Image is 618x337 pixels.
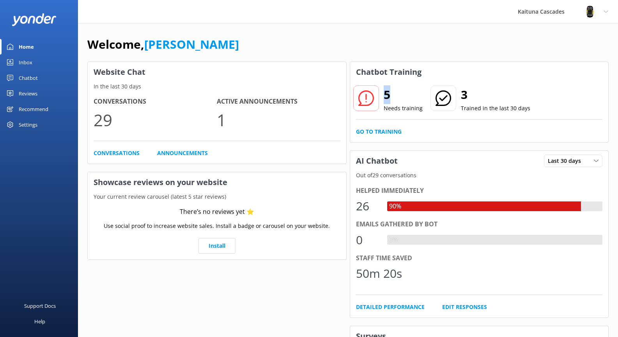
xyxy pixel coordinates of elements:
div: 26 [356,197,379,215]
div: 0 [356,231,379,249]
h4: Active Announcements [217,97,340,107]
h3: AI Chatbot [350,151,404,171]
div: Helped immediately [356,186,603,196]
div: Help [34,314,45,329]
div: Chatbot [19,70,38,86]
div: Staff time saved [356,253,603,263]
div: 90% [387,201,403,212]
a: Install [198,238,236,254]
div: Support Docs [24,298,56,314]
div: Emails gathered by bot [356,219,603,229]
img: yonder-white-logo.png [12,13,57,26]
p: 29 [94,107,217,133]
div: There’s no reviews yet ⭐ [180,207,254,217]
p: In the last 30 days [88,82,346,91]
span: Last 30 days [548,157,586,165]
img: 802-1755650174.png [584,6,596,18]
h3: Chatbot Training [350,62,427,82]
a: Go to Training [356,127,402,136]
a: Conversations [94,149,140,157]
a: [PERSON_NAME] [144,36,239,52]
h2: 5 [384,85,423,104]
a: Edit Responses [442,303,487,311]
p: Your current review carousel (latest 5 star reviews) [88,192,346,201]
div: Inbox [19,55,32,70]
a: Announcements [157,149,208,157]
div: Settings [19,117,37,132]
div: 50m 20s [356,264,402,283]
p: 1 [217,107,340,133]
p: Use social proof to increase website sales. Install a badge or carousel on your website. [104,222,330,230]
h3: Showcase reviews on your website [88,172,346,192]
h4: Conversations [94,97,217,107]
a: Detailed Performance [356,303,425,311]
div: 0% [387,235,400,245]
div: Reviews [19,86,37,101]
h1: Welcome, [87,35,239,54]
div: Recommend [19,101,48,117]
p: Needs training [384,104,423,113]
h3: Website Chat [88,62,346,82]
h2: 3 [461,85,530,104]
div: Home [19,39,34,55]
p: Out of 29 conversations [350,171,609,180]
p: Trained in the last 30 days [461,104,530,113]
